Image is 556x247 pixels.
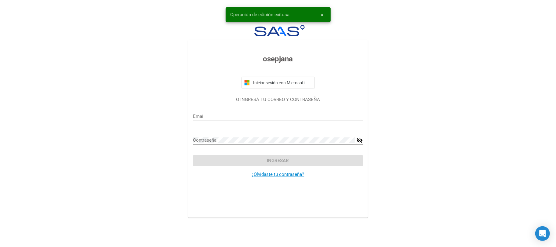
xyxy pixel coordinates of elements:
[193,53,363,64] h3: osepjana
[252,80,312,85] span: Iniciar sesión con Microsoft
[316,9,328,20] button: x
[193,96,363,103] p: O INGRESÁ TU CORREO Y CONTRASEÑA
[193,155,363,166] button: Ingresar
[535,226,550,241] div: Open Intercom Messenger
[242,77,315,89] button: Iniciar sesión con Microsoft
[252,172,304,177] a: ¿Olvidaste tu contraseña?
[267,158,289,163] span: Ingresar
[231,12,290,18] span: Operación de edición exitosa
[357,137,363,144] mat-icon: visibility_off
[321,12,323,17] span: x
